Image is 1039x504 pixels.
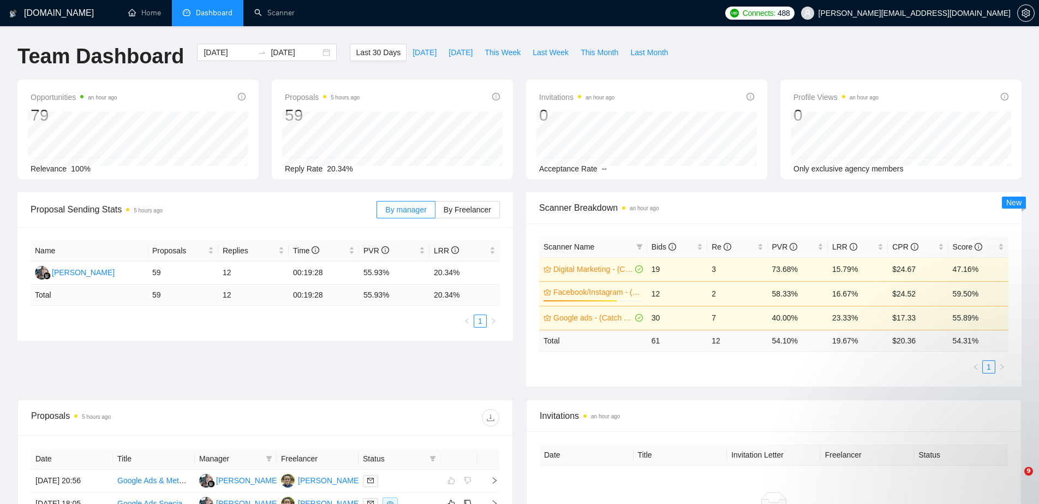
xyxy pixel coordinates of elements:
[575,44,624,61] button: This Month
[888,281,948,306] td: $24.52
[1001,93,1008,100] span: info-circle
[624,44,674,61] button: Last Month
[586,94,614,100] time: an hour ago
[1017,4,1035,22] button: setting
[821,444,915,466] th: Freelancer
[312,246,319,254] span: info-circle
[850,94,879,100] time: an hour ago
[768,330,828,351] td: 54.10 %
[199,476,279,484] a: MC[PERSON_NAME]
[828,281,888,306] td: 16.67%
[451,246,459,254] span: info-circle
[544,242,594,251] span: Scanner Name
[647,281,707,306] td: 12
[948,306,1008,330] td: 55.89%
[35,268,115,276] a: MC[PERSON_NAME]
[1024,467,1033,476] span: 9
[113,448,195,470] th: Title
[285,105,360,126] div: 59
[772,242,798,251] span: PVR
[266,455,272,462] span: filter
[602,164,607,173] span: --
[31,448,113,470] th: Date
[975,243,982,251] span: info-circle
[148,262,218,284] td: 59
[298,475,361,487] div: [PERSON_NAME]
[31,409,265,426] div: Proposals
[183,9,190,16] span: dashboard
[148,240,218,262] th: Proposals
[707,330,767,351] td: 12
[238,93,246,100] span: info-circle
[634,239,645,255] span: filter
[148,284,218,306] td: 59
[724,243,731,251] span: info-circle
[381,246,389,254] span: info-circle
[668,243,676,251] span: info-circle
[828,257,888,281] td: 15.79%
[544,288,551,296] span: crown
[31,91,117,104] span: Opportunities
[888,330,948,351] td: $ 20.36
[82,414,111,420] time: 5 hours ago
[429,262,500,284] td: 20.34%
[285,164,323,173] span: Reply Rate
[490,318,497,324] span: right
[539,105,614,126] div: 0
[479,44,527,61] button: This Week
[359,284,429,306] td: 55.93 %
[363,453,425,465] span: Status
[195,448,277,470] th: Manager
[128,8,161,17] a: homeHome
[553,263,633,275] a: Digital Marketing - (Catch All - Training)-$100 hr.
[969,360,982,373] button: left
[804,9,811,17] span: user
[9,5,17,22] img: logo
[199,474,213,488] img: MC
[464,318,470,324] span: left
[204,46,253,58] input: Start date
[356,46,401,58] span: Last 30 Days
[888,257,948,281] td: $24.67
[778,7,790,19] span: 488
[216,475,279,487] div: [PERSON_NAME]
[730,9,739,17] img: upwork-logo.png
[293,246,319,255] span: Time
[385,205,426,214] span: By manager
[948,330,1008,351] td: 54.31 %
[983,361,995,373] a: 1
[948,257,1008,281] td: 47.16%
[31,470,113,493] td: [DATE] 20:56
[367,477,374,484] span: mail
[995,360,1008,373] button: right
[492,93,500,100] span: info-circle
[363,246,389,255] span: PVR
[540,409,1008,423] span: Invitations
[793,105,879,126] div: 0
[134,207,163,214] time: 5 hours ago
[31,240,148,262] th: Name
[17,44,184,69] h1: Team Dashboard
[331,94,360,100] time: 5 hours ago
[218,262,289,284] td: 12
[427,450,438,467] span: filter
[630,46,668,58] span: Last Month
[429,455,436,462] span: filter
[474,315,486,327] a: 1
[31,105,117,126] div: 79
[553,286,641,298] a: Facebook/Instagram - (Catch All - Training)
[207,480,215,488] img: gigradar-bm.png
[768,257,828,281] td: 73.68%
[218,240,289,262] th: Replies
[707,281,767,306] td: 2
[359,262,429,284] td: 55.93%
[553,312,633,324] a: Google ads - (Catch All - Training) - $75
[482,413,499,422] span: download
[152,245,206,257] span: Proposals
[972,364,979,370] span: left
[527,44,575,61] button: Last Week
[892,242,918,251] span: CPR
[539,330,647,351] td: Total
[539,201,1008,215] span: Scanner Breakdown
[712,242,731,251] span: Re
